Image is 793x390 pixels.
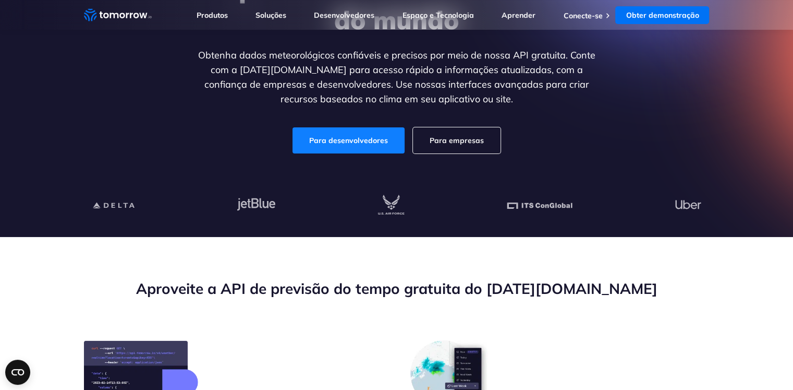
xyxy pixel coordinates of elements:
a: Espaço e Tecnologia [402,10,474,20]
a: Conecte-se [563,11,602,20]
a: Para empresas [413,127,501,153]
font: Para empresas [430,136,484,145]
a: Soluções [255,10,286,20]
font: Obtenha dados meteorológicos confiáveis ​​e precisos por meio de nossa API gratuita. Conte com a ... [198,49,595,105]
font: Aproveite a API de previsão do tempo gratuita do [DATE][DOMAIN_NAME] [136,279,657,298]
a: Obter demonstração [615,6,709,24]
a: Aprender [502,10,535,20]
a: Produtos [197,10,228,20]
font: Para desenvolvedores [309,136,388,145]
a: Para desenvolvedores [292,127,405,153]
a: Desenvolvedores [314,10,374,20]
a: Link para casa [84,7,152,23]
button: Open CMP widget [5,360,30,385]
font: Obter demonstração [626,10,699,20]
